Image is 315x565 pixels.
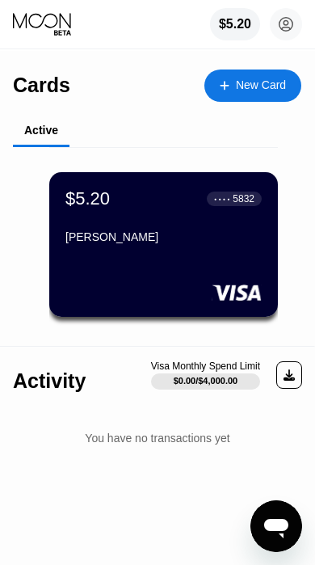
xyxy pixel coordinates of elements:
div: New Card [204,70,301,102]
div: $5.20 [219,17,251,32]
div: New Card [236,78,286,92]
div: Visa Monthly Spend Limit [151,361,260,372]
div: Active [24,124,58,137]
div: Cards [13,74,70,97]
div: $5.20● ● ● ●5832[PERSON_NAME] [49,172,278,317]
div: $5.20 [210,8,260,40]
iframe: Button to launch messaging window [250,500,302,552]
div: Activity [13,369,86,393]
div: $0.00 / $4,000.00 [174,376,238,386]
div: Visa Monthly Spend Limit$0.00/$4,000.00 [151,361,260,390]
div: [PERSON_NAME] [65,230,262,243]
div: ● ● ● ● [214,196,230,201]
div: 5832 [233,193,254,204]
div: $5.20 [65,188,110,209]
div: You have no transactions yet [13,415,302,461]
